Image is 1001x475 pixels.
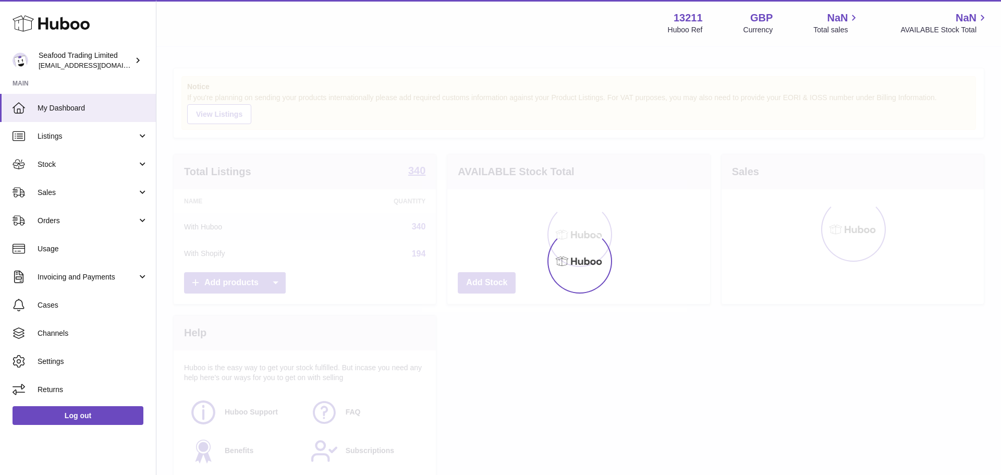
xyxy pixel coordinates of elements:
[39,61,153,69] span: [EMAIL_ADDRESS][DOMAIN_NAME]
[38,160,137,169] span: Stock
[38,357,148,367] span: Settings
[39,51,132,70] div: Seafood Trading Limited
[38,103,148,113] span: My Dashboard
[38,272,137,282] span: Invoicing and Payments
[674,11,703,25] strong: 13211
[38,385,148,395] span: Returns
[900,25,988,35] span: AVAILABLE Stock Total
[38,300,148,310] span: Cases
[956,11,976,25] span: NaN
[743,25,773,35] div: Currency
[13,53,28,68] img: internalAdmin-13211@internal.huboo.com
[750,11,773,25] strong: GBP
[813,25,860,35] span: Total sales
[668,25,703,35] div: Huboo Ref
[38,188,137,198] span: Sales
[827,11,848,25] span: NaN
[813,11,860,35] a: NaN Total sales
[38,131,137,141] span: Listings
[38,216,137,226] span: Orders
[13,406,143,425] a: Log out
[38,328,148,338] span: Channels
[900,11,988,35] a: NaN AVAILABLE Stock Total
[38,244,148,254] span: Usage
